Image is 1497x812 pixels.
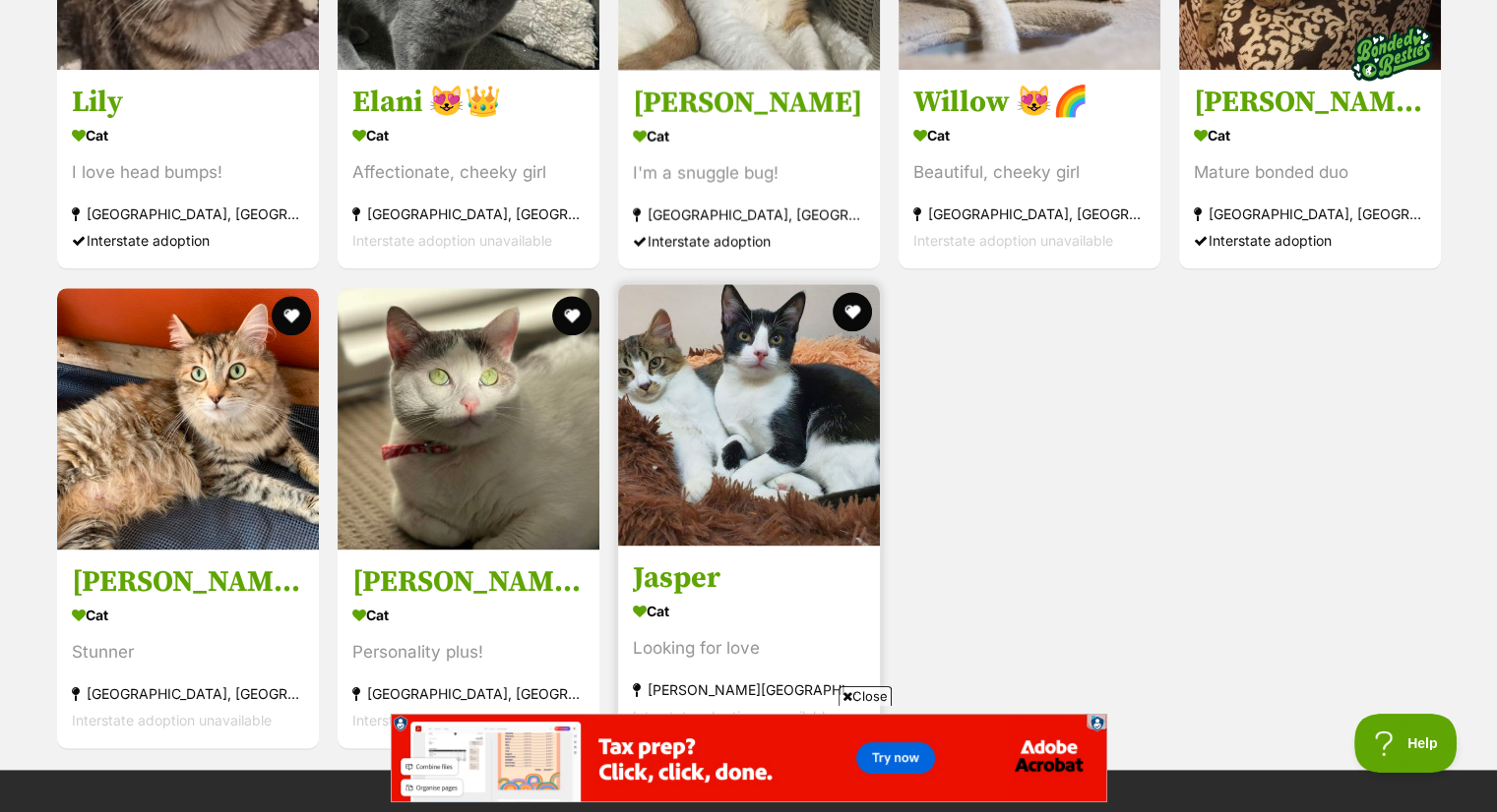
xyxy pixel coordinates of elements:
div: Cat [633,122,865,150]
a: [PERSON_NAME] 💕💕😽 Cat Stunner [GEOGRAPHIC_DATA], [GEOGRAPHIC_DATA] Interstate adoption unavailabl... [57,549,319,748]
div: [GEOGRAPHIC_DATA], [GEOGRAPHIC_DATA] [352,680,585,707]
div: Mature bonded duo [1194,160,1426,187]
div: Cat [1194,122,1426,150]
a: [PERSON_NAME] 🌸 Cat Personality plus! [GEOGRAPHIC_DATA], [GEOGRAPHIC_DATA] Interstate adoption un... [338,549,599,748]
h3: [PERSON_NAME] 🌸 [352,563,585,601]
div: I love head bumps! [72,160,304,187]
span: Interstate adoption unavailable [352,712,552,728]
div: [GEOGRAPHIC_DATA], [GEOGRAPHIC_DATA] [633,202,865,228]
img: Jasper [618,284,880,546]
h3: Jasper [633,559,865,597]
div: Personality plus! [352,639,585,666]
a: Elani 😻👑 Cat Affectionate, cheeky girl [GEOGRAPHIC_DATA], [GEOGRAPHIC_DATA] Interstate adoption u... [338,70,599,269]
div: Cat [72,601,304,629]
div: Cat [352,601,585,629]
a: Lily Cat I love head bumps! [GEOGRAPHIC_DATA], [GEOGRAPHIC_DATA] Interstate adoption favourite [57,70,319,269]
h3: [PERSON_NAME] [633,85,865,122]
div: Interstate adoption [633,228,865,255]
div: Interstate adoption [72,228,304,255]
span: Interstate adoption unavailable [913,233,1113,250]
span: Interstate adoption unavailable [352,233,552,250]
div: I'm a snuggle bug! [633,160,865,187]
a: [PERSON_NAME] Cat I'm a snuggle bug! [GEOGRAPHIC_DATA], [GEOGRAPHIC_DATA] Interstate adoption fav... [618,70,880,269]
button: favourite [833,292,872,331]
div: [GEOGRAPHIC_DATA], [GEOGRAPHIC_DATA] [352,202,585,228]
h3: Elani 😻👑 [352,85,585,122]
iframe: Help Scout Beacon - Open [1354,714,1458,773]
img: bonded besties [1342,5,1441,103]
div: Cat [72,122,304,150]
div: Cat [913,122,1146,150]
div: Stunner [72,639,304,666]
div: [GEOGRAPHIC_DATA], [GEOGRAPHIC_DATA] [913,202,1146,228]
div: Beautiful, cheeky girl [913,160,1146,187]
span: Close [839,686,892,706]
h3: Lily [72,85,304,122]
div: [GEOGRAPHIC_DATA], [GEOGRAPHIC_DATA] [72,202,304,228]
img: Myla 💕💕😽 [57,288,319,550]
div: Affectionate, cheeky girl [352,160,585,187]
a: Jasper Cat Looking for love [PERSON_NAME][GEOGRAPHIC_DATA], [GEOGRAPHIC_DATA] Interstate adoption... [618,545,880,744]
iframe: Advertisement [391,714,1107,802]
div: [GEOGRAPHIC_DATA], [GEOGRAPHIC_DATA] [72,680,304,707]
a: Willow 😻🌈 Cat Beautiful, cheeky girl [GEOGRAPHIC_DATA], [GEOGRAPHIC_DATA] Interstate adoption una... [899,70,1160,269]
h3: [PERSON_NAME] & Sherlock - Assisted Rehome [1194,85,1426,122]
div: [PERSON_NAME][GEOGRAPHIC_DATA], [GEOGRAPHIC_DATA] [633,676,865,703]
div: Looking for love [633,635,865,662]
button: favourite [552,296,592,335]
div: Interstate adoption [1194,228,1426,255]
span: Interstate adoption unavailable [72,712,272,728]
h3: [PERSON_NAME] 💕💕😽 [72,563,304,601]
a: [PERSON_NAME] & Sherlock - Assisted Rehome Cat Mature bonded duo [GEOGRAPHIC_DATA], [GEOGRAPHIC_D... [1179,70,1441,269]
h3: Willow 😻🌈 [913,85,1146,122]
img: Heidi 🌸 [338,288,599,550]
div: [GEOGRAPHIC_DATA], [GEOGRAPHIC_DATA] [1194,202,1426,228]
div: Cat [352,122,585,150]
button: favourite [272,296,311,335]
div: Cat [633,597,865,625]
